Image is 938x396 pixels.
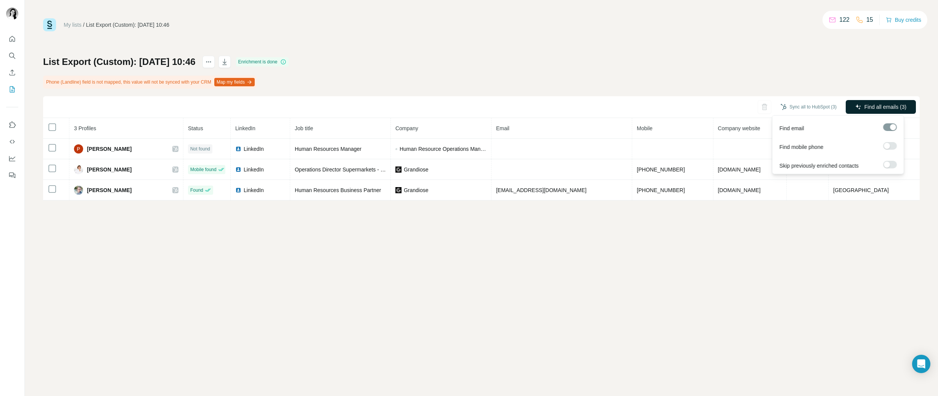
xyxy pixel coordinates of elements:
[188,125,203,131] span: Status
[74,186,83,195] img: Avatar
[43,18,56,31] img: Surfe Logo
[395,125,418,131] span: Company
[833,187,889,193] span: [GEOGRAPHIC_DATA]
[775,101,842,113] button: Sync all to HubSpot (3)
[395,187,402,193] img: company-logo
[202,56,215,68] button: actions
[6,49,18,63] button: Search
[74,165,83,174] img: Avatar
[43,56,196,68] h1: List Export (Custom): [DATE] 10:46
[74,125,96,131] span: 3 Profiles
[214,78,255,86] button: Map my fields
[846,100,916,114] button: Find all emails (3)
[6,168,18,182] button: Feedback
[190,145,210,152] span: Not found
[235,146,241,152] img: LinkedIn logo
[6,135,18,149] button: Use Surfe API
[244,166,264,173] span: LinkedIn
[839,15,850,24] p: 122
[637,187,685,193] span: [PHONE_NUMBER]
[235,125,255,131] span: LinkedIn
[6,32,18,46] button: Quick start
[912,355,930,373] div: Open Intercom Messenger
[236,57,289,66] div: Enrichment is done
[295,125,313,131] span: Job title
[83,21,85,29] li: /
[779,162,859,170] span: Skip previously enriched contacts
[190,187,203,194] span: Found
[496,125,509,131] span: Email
[866,15,873,24] p: 15
[6,152,18,165] button: Dashboard
[718,166,761,173] span: [DOMAIN_NAME]
[637,166,685,173] span: [PHONE_NUMBER]
[6,118,18,132] button: Use Surfe on LinkedIn
[718,125,760,131] span: Company website
[6,66,18,79] button: Enrich CSV
[637,125,652,131] span: Mobile
[400,145,487,153] span: Human Resource Operations Manager Grandiose Supermarket LLC [GEOGRAPHIC_DATA] - [GEOGRAPHIC_DATA]
[244,145,264,153] span: LinkedIn
[404,186,429,194] span: Grandiose
[87,166,132,173] span: [PERSON_NAME]
[235,187,241,193] img: LinkedIn logo
[295,187,381,193] span: Human Resources Business Partner
[295,146,361,152] span: Human Resources Manager
[6,82,18,96] button: My lists
[190,166,217,173] span: Mobile found
[64,22,82,28] a: My lists
[779,124,804,132] span: Find email
[87,186,132,194] span: [PERSON_NAME]
[244,186,264,194] span: LinkedIn
[235,166,241,173] img: LinkedIn logo
[404,166,429,173] span: Grandiose
[779,143,823,151] span: Find mobile phone
[74,144,83,154] img: Avatar
[87,145,132,153] span: [PERSON_NAME]
[86,21,169,29] div: List Export (Custom): [DATE] 10:46
[718,187,761,193] span: [DOMAIN_NAME]
[395,166,402,173] img: company-logo
[295,166,391,173] span: Operations Director Supermarkets - F&B
[864,103,906,111] span: Find all emails (3)
[43,76,256,89] div: Phone (Landline) field is not mapped, this value will not be synced with your CRM
[6,8,18,20] img: Avatar
[886,15,921,25] button: Buy credits
[496,187,586,193] span: [EMAIL_ADDRESS][DOMAIN_NAME]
